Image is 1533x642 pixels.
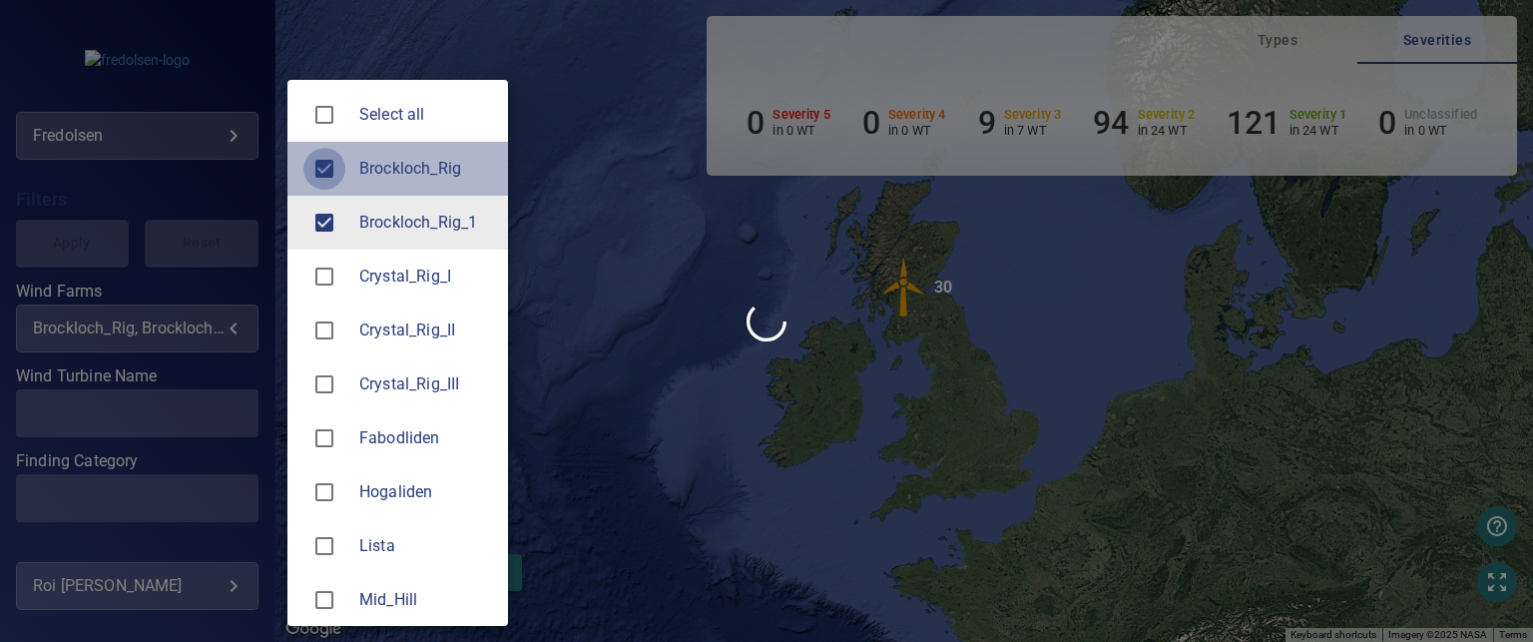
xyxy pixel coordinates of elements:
[303,363,345,405] span: Crystal_Rig_III
[359,211,492,235] span: Brockloch_Rig_1
[303,417,345,459] span: Fabodliden
[359,480,492,504] div: Wind Farms Hogaliden
[359,588,492,612] div: Wind Farms Mid_Hill
[359,157,492,181] div: Wind Farms Brockloch_Rig
[359,372,492,396] div: Wind Farms Crystal_Rig_III
[359,426,492,450] span: Fabodliden
[359,157,492,181] span: Brockloch_Rig
[359,426,492,450] div: Wind Farms Fabodliden
[359,588,492,612] span: Mid_Hill
[359,265,492,289] span: Crystal_Rig_I
[359,534,492,558] span: Lista
[359,319,492,342] span: Crystal_Rig_II
[303,525,345,567] span: Lista
[359,319,492,342] div: Wind Farms Crystal_Rig_II
[303,256,345,298] span: Crystal_Rig_I
[359,103,492,127] span: Select all
[303,310,345,351] span: Crystal_Rig_II
[303,471,345,513] span: Hogaliden
[359,211,492,235] div: Wind Farms Brockloch_Rig_1
[359,372,492,396] span: Crystal_Rig_III
[359,534,492,558] div: Wind Farms Lista
[303,202,345,244] span: Brockloch_Rig_1
[303,148,345,190] span: Brockloch_Rig
[359,265,492,289] div: Wind Farms Crystal_Rig_I
[359,480,492,504] span: Hogaliden
[303,579,345,621] span: Mid_Hill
